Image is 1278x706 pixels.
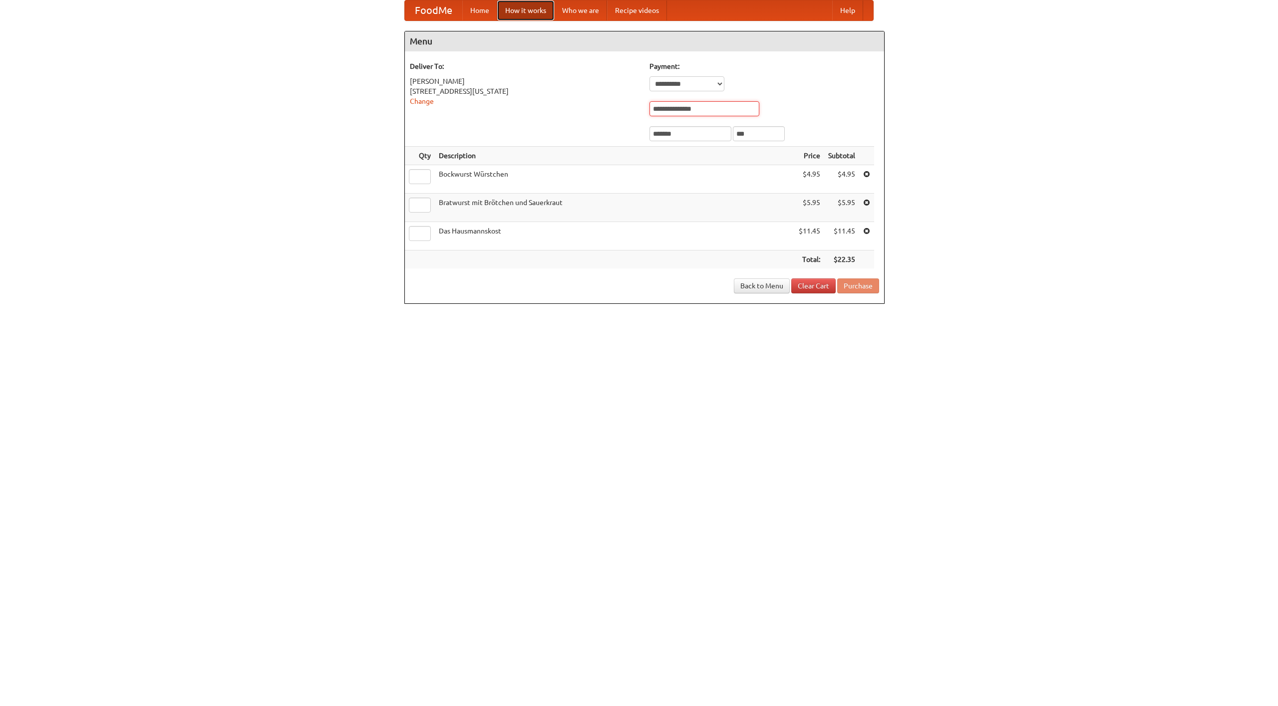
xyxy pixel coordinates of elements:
[824,165,859,194] td: $4.95
[791,278,836,293] a: Clear Cart
[497,0,554,20] a: How it works
[824,194,859,222] td: $5.95
[405,147,435,165] th: Qty
[554,0,607,20] a: Who we are
[405,0,462,20] a: FoodMe
[435,165,795,194] td: Bockwurst Würstchen
[435,222,795,250] td: Das Hausmannskost
[410,86,639,96] div: [STREET_ADDRESS][US_STATE]
[734,278,790,293] a: Back to Menu
[824,222,859,250] td: $11.45
[410,76,639,86] div: [PERSON_NAME]
[649,61,879,71] h5: Payment:
[824,147,859,165] th: Subtotal
[410,97,434,105] a: Change
[405,31,884,51] h4: Menu
[795,194,824,222] td: $5.95
[795,250,824,269] th: Total:
[435,194,795,222] td: Bratwurst mit Brötchen und Sauerkraut
[462,0,497,20] a: Home
[832,0,863,20] a: Help
[607,0,667,20] a: Recipe videos
[795,147,824,165] th: Price
[410,61,639,71] h5: Deliver To:
[837,278,879,293] button: Purchase
[795,165,824,194] td: $4.95
[795,222,824,250] td: $11.45
[435,147,795,165] th: Description
[824,250,859,269] th: $22.35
